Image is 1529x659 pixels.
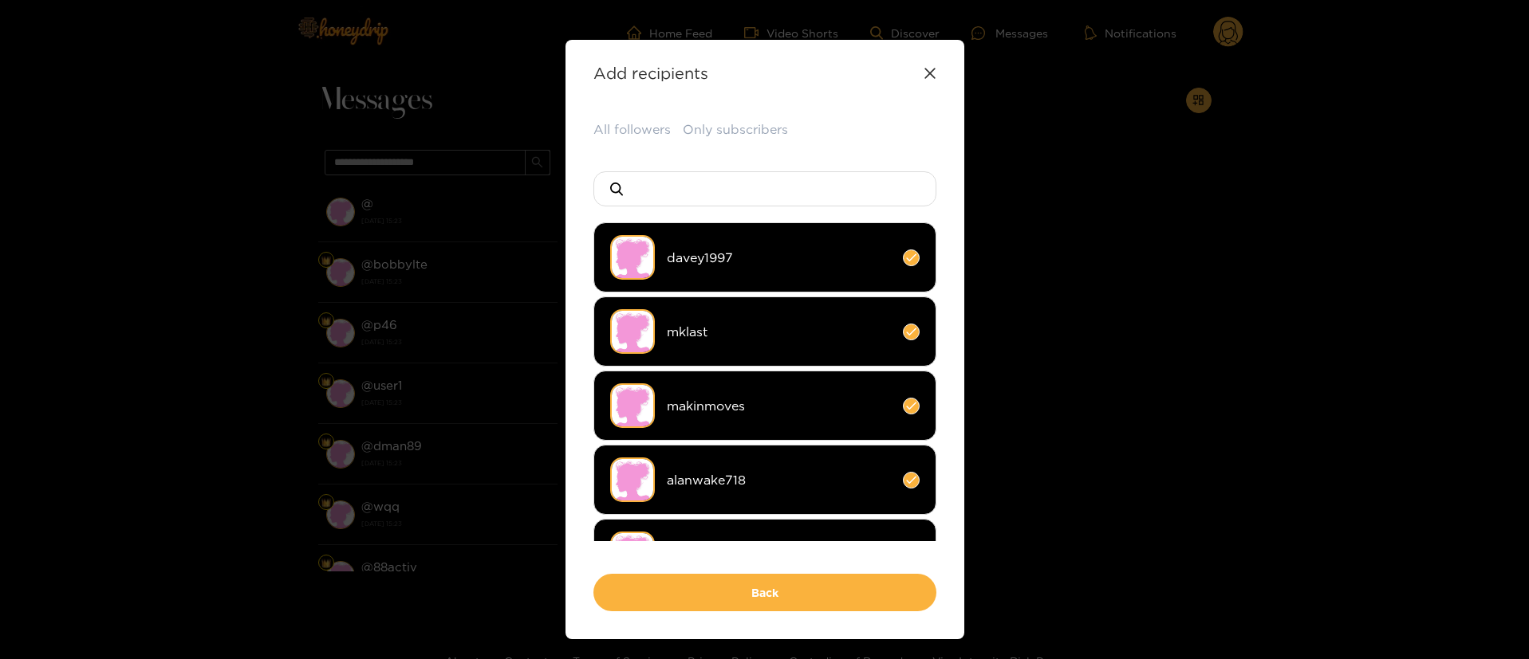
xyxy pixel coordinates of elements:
[683,120,788,139] button: Only subscribers
[667,397,891,415] span: makinmoves
[610,532,655,576] img: no-avatar.png
[593,64,708,82] strong: Add recipients
[610,457,655,502] img: no-avatar.png
[667,323,891,341] span: mklast
[667,249,891,267] span: davey1997
[610,235,655,280] img: no-avatar.png
[610,309,655,354] img: no-avatar.png
[593,574,936,611] button: Back
[610,383,655,428] img: no-avatar.png
[667,471,891,489] span: alanwake718
[593,120,671,139] button: All followers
